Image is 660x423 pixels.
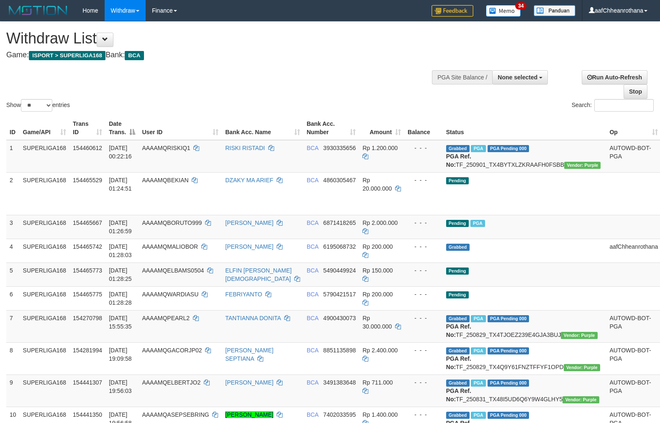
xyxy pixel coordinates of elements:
[222,116,303,140] th: Bank Acc. Name: activate to sort column ascending
[6,172,20,215] td: 2
[225,177,273,183] a: DZAKY MA ARIEF
[446,244,470,251] span: Grabbed
[69,116,105,140] th: Trans ID: activate to sort column ascending
[443,140,606,173] td: TF_250901_TX4BYTXLZKRAAFH0FSBB
[515,2,526,10] span: 34
[73,347,102,354] span: 154281994
[431,5,473,17] img: Feedback.jpg
[362,379,393,386] span: Rp 711.000
[471,145,485,152] span: Marked by aafnonsreyleab
[562,396,599,403] span: Vendor URL: https://trx4.1velocity.biz
[6,262,20,286] td: 5
[73,379,102,386] span: 154441307
[73,145,102,151] span: 154460612
[225,267,292,282] a: ELFIN [PERSON_NAME][DEMOGRAPHIC_DATA]
[323,177,356,183] span: Copy 4860305467 to clipboard
[488,412,529,419] span: PGA Pending
[471,380,485,387] span: Marked by aafsoycanthlai
[408,378,439,387] div: - - -
[20,342,70,375] td: SUPERLIGA168
[323,347,356,354] span: Copy 8851135898 to clipboard
[446,145,470,152] span: Grabbed
[6,286,20,310] td: 6
[142,219,202,226] span: AAAAMQBORUTO999
[225,243,273,250] a: [PERSON_NAME]
[20,172,70,215] td: SUPERLIGA168
[323,379,356,386] span: Copy 3491383648 to clipboard
[109,267,132,282] span: [DATE] 01:28:25
[29,51,105,60] span: ISPORT > SUPERLIGA168
[307,379,318,386] span: BCA
[408,266,439,275] div: - - -
[362,243,393,250] span: Rp 200.000
[307,177,318,183] span: BCA
[20,239,70,262] td: SUPERLIGA168
[142,145,190,151] span: AAAAMQRISKIQ1
[109,291,132,306] span: [DATE] 01:28:28
[225,291,262,298] a: FEBRIYANTO
[225,411,273,418] a: [PERSON_NAME]
[359,116,404,140] th: Amount: activate to sort column ascending
[20,375,70,407] td: SUPERLIGA168
[6,99,70,112] label: Show entries
[488,315,529,322] span: PGA Pending
[6,140,20,173] td: 1
[624,84,647,99] a: Stop
[446,347,470,354] span: Grabbed
[225,219,273,226] a: [PERSON_NAME]
[404,116,443,140] th: Balance
[443,310,606,342] td: TF_250829_TX4TJOEZ239E4GJA3BUJ
[564,364,600,371] span: Vendor URL: https://trx4.1velocity.biz
[323,243,356,250] span: Copy 6195068732 to clipboard
[443,342,606,375] td: TF_250829_TX4Q9Y61FNZTFFYF1OPD
[20,140,70,173] td: SUPERLIGA168
[594,99,654,112] input: Search:
[362,177,392,192] span: Rp 20.000.000
[20,116,70,140] th: Game/API: activate to sort column ascending
[139,116,222,140] th: User ID: activate to sort column ascending
[582,70,647,84] a: Run Auto-Refresh
[323,411,356,418] span: Copy 7402033595 to clipboard
[408,346,439,354] div: - - -
[6,116,20,140] th: ID
[446,220,469,227] span: Pending
[307,411,318,418] span: BCA
[446,380,470,387] span: Grabbed
[20,262,70,286] td: SUPERLIGA168
[142,347,202,354] span: AAAAMQGACORJP02
[486,5,521,17] img: Button%20Memo.svg
[307,145,318,151] span: BCA
[488,347,529,354] span: PGA Pending
[307,219,318,226] span: BCA
[362,219,398,226] span: Rp 2.000.000
[432,70,492,84] div: PGA Site Balance /
[446,412,470,419] span: Grabbed
[443,375,606,407] td: TF_250831_TX48I5UD6Q6Y9W4GLHY5
[6,215,20,239] td: 3
[362,267,393,274] span: Rp 150.000
[142,291,198,298] span: AAAAMQWARDIASU
[492,70,548,84] button: None selected
[446,315,470,322] span: Grabbed
[225,379,273,386] a: [PERSON_NAME]
[21,99,52,112] select: Showentries
[73,243,102,250] span: 154465742
[362,411,398,418] span: Rp 1.400.000
[408,410,439,419] div: - - -
[323,267,356,274] span: Copy 5490449924 to clipboard
[6,51,431,59] h4: Game: Bank:
[109,243,132,258] span: [DATE] 01:28:03
[488,145,529,152] span: PGA Pending
[446,268,469,275] span: Pending
[109,219,132,234] span: [DATE] 01:26:59
[408,314,439,322] div: - - -
[471,347,485,354] span: Marked by aafnonsreyleab
[105,116,139,140] th: Date Trans.: activate to sort column descending
[125,51,144,60] span: BCA
[323,219,356,226] span: Copy 6871418265 to clipboard
[225,145,265,151] a: RISKI RISTADI
[408,242,439,251] div: - - -
[20,286,70,310] td: SUPERLIGA168
[73,219,102,226] span: 154465667
[109,177,132,192] span: [DATE] 01:24:51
